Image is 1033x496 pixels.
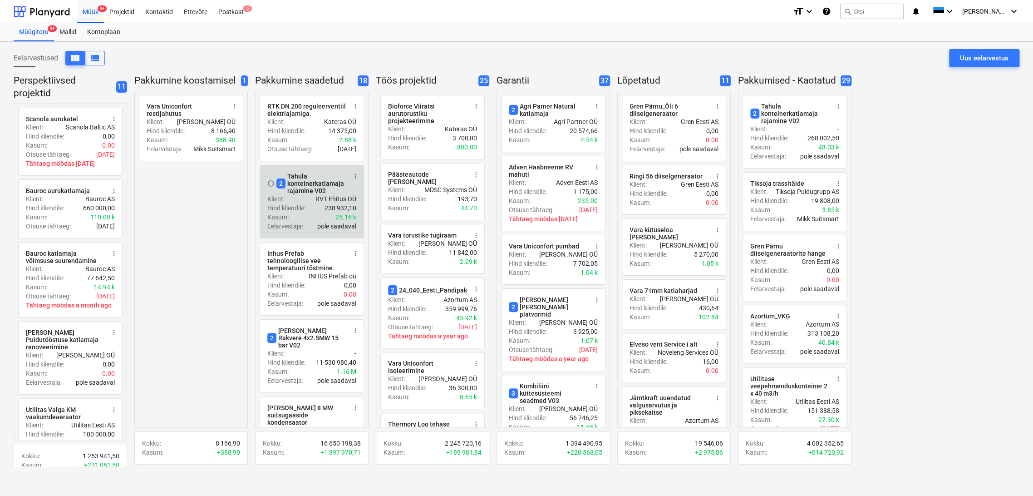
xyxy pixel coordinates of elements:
[147,117,164,126] p: Klient :
[267,290,289,299] p: Kasum :
[630,173,703,180] div: Ringi 56 diiselgeneraator
[90,213,115,222] p: 110.00 k
[110,187,118,194] span: more_vert
[26,369,47,378] p: Kasum :
[26,250,105,264] div: Bauroc katlamaja võimsuse suurendamine
[26,115,78,123] div: Scanola aurukatel
[630,103,708,117] div: Gren Pärnu_Õli 6 diiselgeneraator
[509,164,588,178] div: Adven Haabneeme RV mahuti
[26,283,47,292] p: Kasum :
[388,134,426,143] p: Hind kliendile :
[388,143,409,152] p: Kasum :
[267,213,289,222] p: Kasum :
[453,134,477,143] p: 3 700,00
[388,239,405,248] p: Klient :
[418,239,477,248] p: [PERSON_NAME] OÜ
[822,6,831,17] i: Abikeskus
[579,345,598,354] p: [DATE]
[750,180,804,187] div: Tiksoja trassitäide
[580,135,598,144] p: 4.54 k
[26,273,64,283] p: Hind kliendile :
[949,49,1019,67] button: Uus eelarvestus
[85,264,115,273] p: Bauroc AS
[388,248,426,257] p: Hind kliendile :
[806,320,839,329] p: Azortum AS
[335,213,356,222] p: 25.16 k
[497,74,595,87] p: Garantii
[750,338,772,347] p: Kasum :
[750,329,788,338] p: Hind kliendile :
[944,6,955,17] i: keyboard_arrow_down
[103,132,115,141] p: 0,00
[388,185,405,194] p: Klient :
[599,75,610,87] span: 37
[509,126,547,135] p: Hind kliendile :
[424,185,477,194] p: MDSC Systems OÜ
[750,266,788,275] p: Hind kliendile :
[827,266,839,275] p: 0,00
[818,143,839,152] p: 48.03 k
[26,360,64,369] p: Hind kliendile :
[509,205,554,214] p: Otsuse tähtaeg :
[315,194,356,203] p: RVT Ehitus OÜ
[807,329,839,338] p: 313 108,20
[701,259,718,268] p: 1.05 k
[593,243,600,250] span: more_vert
[835,375,842,382] span: more_vert
[706,135,718,144] p: 0.00
[267,367,289,376] p: Kasum :
[750,103,829,124] div: Tahula konteinerkatlamaja rajamine V02
[658,348,718,357] p: Noveleng Services OÜ
[338,144,356,154] p: [DATE]
[509,268,530,277] p: Kasum :
[630,294,647,303] p: Klient :
[554,117,598,126] p: Agri Partner OÜ
[339,135,356,144] p: 2.88 k
[509,214,598,223] p: Tähtaeg möödas [DATE]
[267,180,275,187] span: Märgi tehtuks
[388,194,426,203] p: Hind kliendile :
[325,203,356,213] p: 238 932,10
[472,171,480,178] span: more_vert
[177,117,236,126] p: [PERSON_NAME] OÜ
[681,180,718,189] p: Gren Eesti AS
[14,74,113,100] p: Perspektiivsed projektid
[630,198,651,207] p: Kasum :
[267,327,346,349] div: [PERSON_NAME] Rakvere 4x2.5MW 15 bar V02
[835,243,842,250] span: more_vert
[630,135,651,144] p: Kasum :
[316,358,356,367] p: 11 530 980,40
[593,382,600,390] span: more_vert
[267,203,305,213] p: Hind kliendile :
[630,357,668,366] p: Hind kliendile :
[509,250,526,259] p: Klient :
[89,53,100,64] span: Kuva veergudena
[509,336,530,345] p: Kasum :
[328,126,356,135] p: 14 375,00
[750,243,829,257] div: Gren Pärnu diiselgeneraatorite hange
[255,74,354,87] p: Pakkumine saadetud
[509,302,518,312] span: 2
[358,75,369,87] span: 18
[630,303,668,312] p: Hind kliendile :
[679,144,718,154] p: pole saadaval
[267,135,289,144] p: Kasum :
[962,8,1008,15] span: [PERSON_NAME][GEOGRAPHIC_DATA]
[911,6,920,17] i: notifications
[267,272,285,281] p: Klient :
[509,296,588,318] div: [PERSON_NAME] [PERSON_NAME] platvormid
[509,117,526,126] p: Klient :
[573,327,598,336] p: 3 925,00
[267,299,303,308] p: Eelarvestaja :
[578,196,598,205] p: 235.00
[267,333,276,343] span: 2
[26,292,71,301] p: Otsuse tähtaeg :
[472,103,480,110] span: more_vert
[841,75,851,87] span: 29
[960,52,1008,64] div: Uus eelarvestus
[714,287,721,294] span: more_vert
[509,327,547,336] p: Hind kliendile :
[110,250,118,257] span: more_vert
[110,115,118,123] span: more_vert
[750,275,772,284] p: Kasum :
